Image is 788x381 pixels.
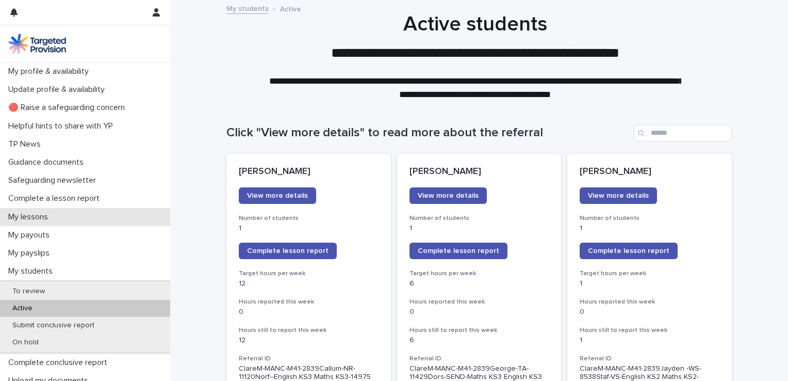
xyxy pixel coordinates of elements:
input: Search [634,125,732,141]
p: Update profile & availability [4,85,113,94]
a: My students [226,2,269,14]
p: Active [280,3,301,14]
span: View more details [418,192,479,199]
h3: Number of students [409,214,549,223]
h3: Hours still to report this week [239,326,379,335]
p: 6 [409,336,549,345]
h3: Referral ID [239,355,379,363]
p: [PERSON_NAME] [409,166,549,178]
p: To review [4,287,53,296]
p: My payouts [4,230,58,240]
p: My students [4,266,61,276]
p: 0 [580,308,719,316]
p: 🔴 Raise a safeguarding concern [4,103,133,113]
a: View more details [409,187,487,204]
p: 12 [239,279,379,288]
a: View more details [580,187,657,204]
h3: Hours still to report this week [409,326,549,335]
h3: Referral ID [580,355,719,363]
p: Submit conclusive report [4,321,103,330]
span: Complete lesson report [418,247,499,255]
h3: Hours reported this week [580,298,719,306]
p: Complete conclusive report [4,358,116,368]
p: 1 [409,224,549,233]
span: Complete lesson report [588,247,669,255]
p: 1 [580,336,719,345]
p: Helpful hints to share with YP [4,121,121,131]
a: View more details [239,187,316,204]
h3: Hours still to report this week [580,326,719,335]
p: 1 [239,224,379,233]
p: My payslips [4,248,58,258]
p: My profile & availability [4,67,97,76]
span: Complete lesson report [247,247,329,255]
p: Guidance documents [4,157,92,167]
h3: Referral ID [409,355,549,363]
h3: Hours reported this week [409,298,549,306]
p: 6 [409,279,549,288]
h3: Hours reported this week [239,298,379,306]
span: View more details [588,192,649,199]
p: Complete a lesson report [4,194,108,203]
span: View more details [247,192,308,199]
p: Active [4,304,41,313]
p: [PERSON_NAME] [580,166,719,178]
p: 1 [580,224,719,233]
p: TP News [4,139,49,149]
a: Complete lesson report [239,243,337,259]
img: M5nRWzHhSzIhMunXDL62 [8,34,66,54]
h1: Click "View more details" to read more about the referral [226,125,630,140]
p: On hold [4,338,47,347]
h1: Active students [222,12,728,37]
p: 12 [239,336,379,345]
h3: Number of students [239,214,379,223]
p: 0 [239,308,379,316]
h3: Number of students [580,214,719,223]
p: 0 [409,308,549,316]
h3: Target hours per week [239,269,379,278]
h3: Target hours per week [409,269,549,278]
a: Complete lesson report [409,243,507,259]
p: [PERSON_NAME] [239,166,379,178]
p: My lessons [4,212,56,222]
h3: Target hours per week [580,269,719,278]
p: 1 [580,279,719,288]
a: Complete lesson report [580,243,678,259]
p: Safeguarding newsletter [4,176,104,185]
